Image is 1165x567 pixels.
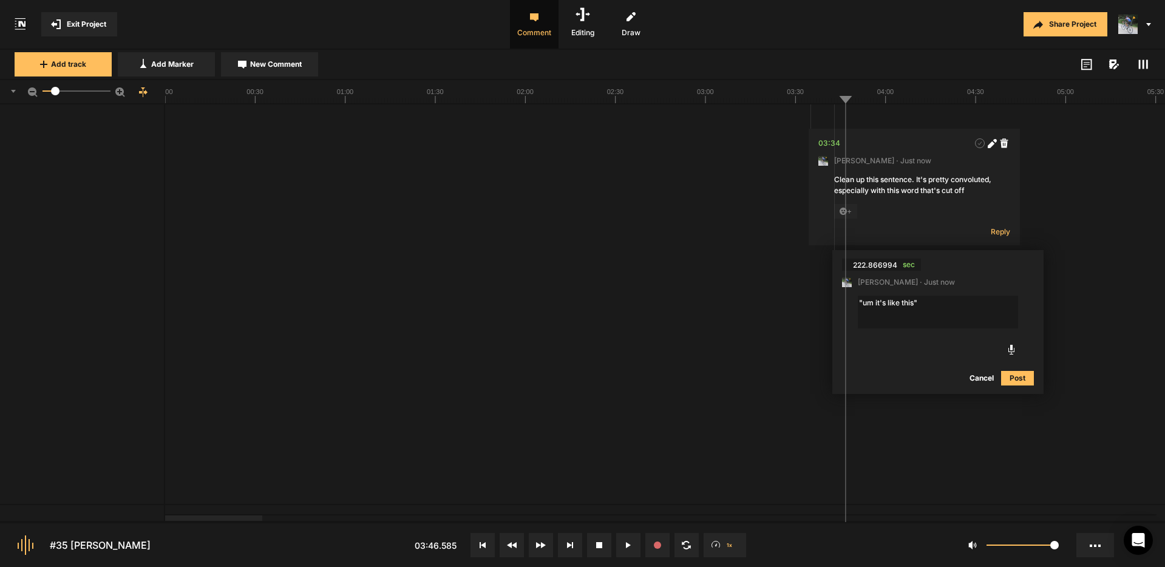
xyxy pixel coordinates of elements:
button: Post [1001,371,1034,385]
text: 01:00 [337,88,354,95]
img: ACg8ocLxXzHjWyafR7sVkIfmxRufCxqaSAR27SDjuE-ggbMy1qqdgD8=s96-c [818,156,828,166]
text: 03:30 [787,88,804,95]
span: Add Marker [151,59,194,70]
text: 04:30 [967,88,984,95]
button: Cancel [962,371,1001,385]
button: Exit Project [41,12,117,36]
button: Add Marker [118,52,215,76]
button: New Comment [221,52,318,76]
button: 1x [704,533,746,557]
span: New Comment [250,59,302,70]
text: 04:00 [877,88,894,95]
text: 02:00 [517,88,534,95]
img: ACg8ocLxXzHjWyafR7sVkIfmxRufCxqaSAR27SDjuE-ggbMy1qqdgD8=s96-c [842,277,852,287]
text: 01:30 [427,88,444,95]
span: [PERSON_NAME] · Just now [858,277,955,288]
text: 02:30 [607,88,624,95]
div: Open Intercom Messenger [1124,526,1153,555]
text: 05:30 [1147,88,1164,95]
span: + [834,204,857,219]
span: sec [903,259,921,271]
div: 03:34.979 [818,137,840,149]
text: 03:00 [697,88,714,95]
span: 03:46.585 [415,540,457,551]
span: [PERSON_NAME] · Just now [834,155,931,166]
span: Add track [51,59,86,70]
text: 00:30 [246,88,263,95]
div: #35 [PERSON_NAME] [50,538,151,552]
text: 05:00 [1057,88,1074,95]
button: Share Project [1024,12,1107,36]
span: Reply [991,226,1010,237]
img: ACg8ocLxXzHjWyafR7sVkIfmxRufCxqaSAR27SDjuE-ggbMy1qqdgD8=s96-c [1118,15,1138,34]
button: Add track [15,52,112,76]
span: Exit Project [67,19,106,30]
div: Clean up this sentence. It's pretty convoluted, especially with this word that's cut off [834,174,994,196]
